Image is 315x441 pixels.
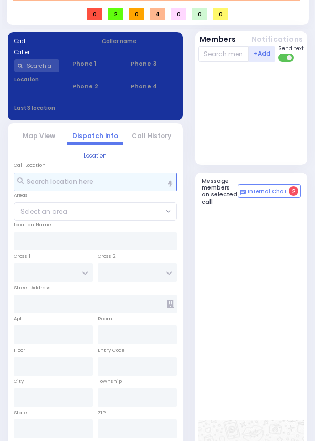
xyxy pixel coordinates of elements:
span: Send text [278,45,304,52]
span: 2 [289,186,298,196]
button: Internal Chat 2 [238,184,301,198]
label: Call Location [14,162,46,169]
label: Cross 1 [14,253,30,260]
a: Dispatch info [72,131,118,140]
button: Members [199,34,236,45]
label: Floor [14,346,25,354]
button: +Add [249,46,275,62]
label: Township [98,377,122,385]
span: 2 [108,8,123,21]
label: City [14,377,24,385]
a: Map View [23,131,55,140]
label: State [14,409,27,416]
input: Search a contact [14,59,59,72]
span: Phone 2 [72,82,118,91]
label: Turn off text [278,52,295,63]
span: 0 [213,8,228,21]
span: Internal Chat [248,188,287,195]
label: Entry Code [98,346,125,354]
span: Phone 4 [131,82,176,91]
span: 0 [129,8,144,21]
label: Caller name [102,37,176,45]
input: Search location here [14,173,177,192]
label: Location Name [14,221,51,228]
span: Location [78,152,112,160]
span: 0 [87,8,102,21]
input: Search member [198,46,249,62]
label: Cross 2 [98,253,116,260]
label: Areas [14,192,28,199]
label: Last 3 location [14,104,95,112]
span: Select an area [20,207,67,216]
label: ZIP [98,409,106,416]
label: Cad: [14,37,89,45]
span: 0 [192,8,207,21]
span: 4 [150,8,165,21]
label: Location [14,76,59,83]
img: comment-alt.png [240,190,246,195]
h5: Message members on selected call [202,177,238,205]
button: Notifications [251,34,303,45]
label: Street Address [14,284,51,291]
span: 0 [171,8,186,21]
label: Room [98,315,112,322]
a: Call History [132,131,171,140]
label: Apt [14,315,22,322]
span: Other building occupants [167,300,174,308]
span: Phone 3 [131,59,176,68]
label: Caller: [14,48,89,56]
span: Phone 1 [72,59,118,68]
